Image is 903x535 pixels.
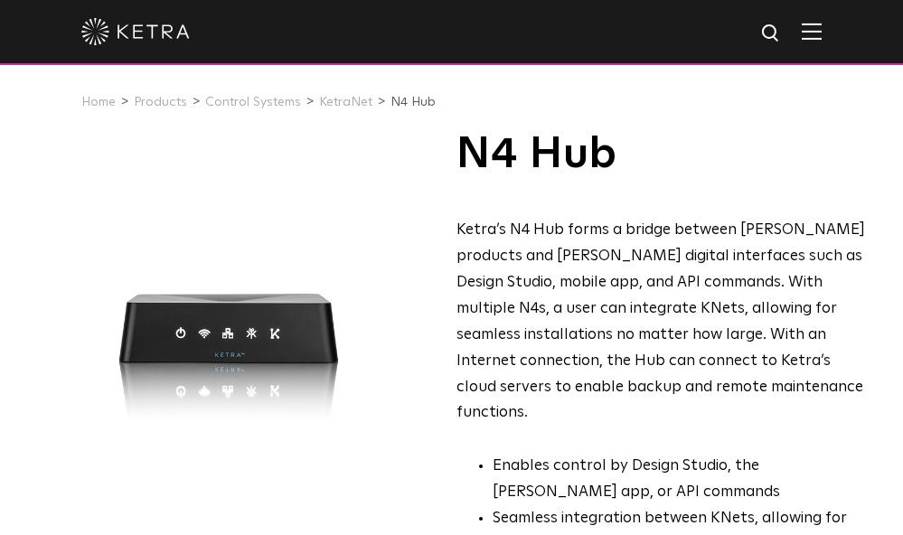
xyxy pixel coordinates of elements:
a: Home [81,96,116,108]
h1: N4 Hub [456,132,865,177]
a: Control Systems [205,96,301,108]
a: KetraNet [319,96,372,108]
img: Hamburger%20Nav.svg [802,23,822,40]
li: Enables control by Design Studio, the [PERSON_NAME] app, or API commands [493,454,865,506]
a: N4 Hub [390,96,436,108]
img: ketra-logo-2019-white [81,18,190,45]
a: Products [134,96,187,108]
img: search icon [760,23,783,45]
span: Ketra’s N4 Hub forms a bridge between [PERSON_NAME] products and [PERSON_NAME] digital interfaces... [456,222,865,420]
